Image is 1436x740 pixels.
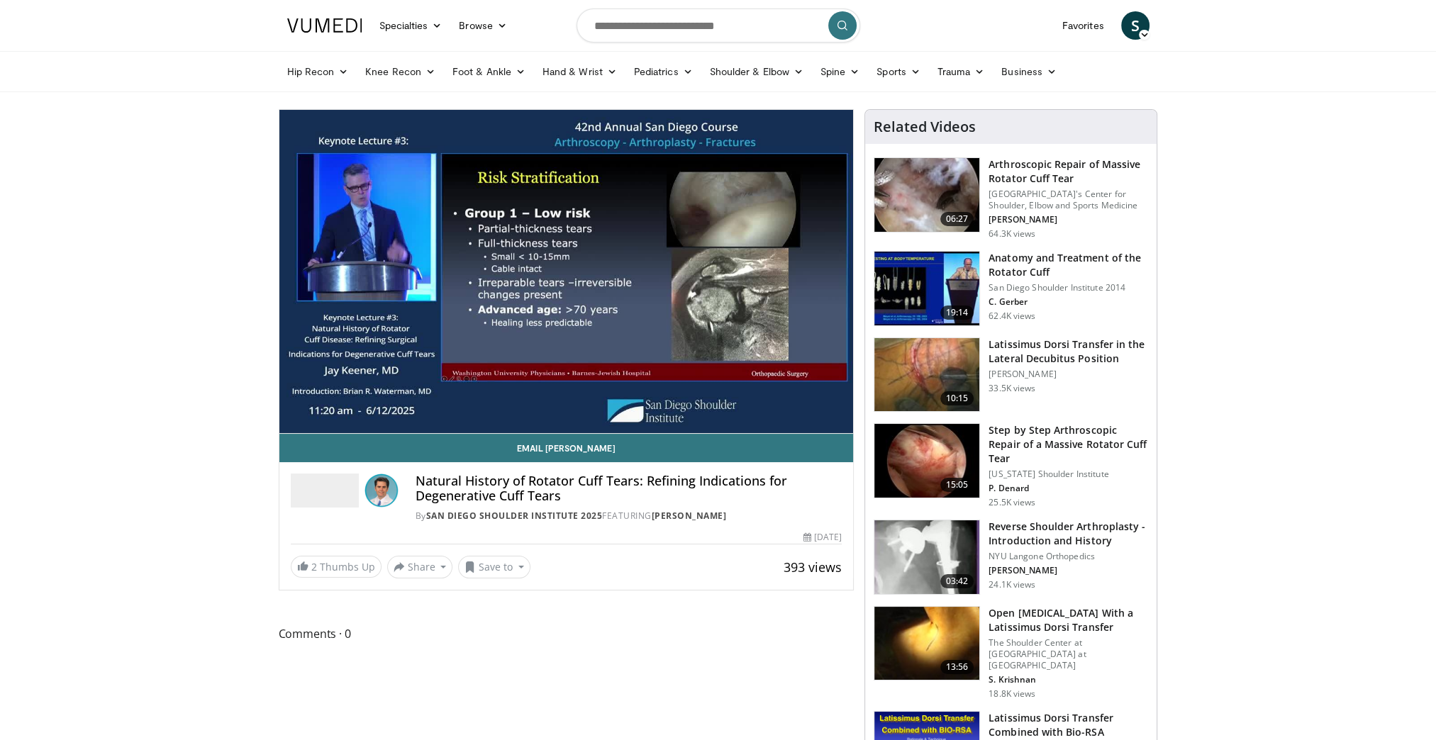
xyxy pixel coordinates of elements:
h3: Anatomy and Treatment of the Rotator Cuff [989,251,1148,279]
a: Business [993,57,1065,86]
img: zucker_4.png.150x105_q85_crop-smart_upscale.jpg [874,520,979,594]
p: 24.1K views [989,579,1035,590]
p: C. Gerber [989,296,1148,308]
span: 03:42 [940,574,974,588]
a: Knee Recon [357,57,444,86]
a: 10:15 Latissimus Dorsi Transfer in the Lateral Decubitus Position [PERSON_NAME] 33.5K views [874,337,1148,413]
a: Trauma [929,57,993,86]
a: 2 Thumbs Up [291,556,382,578]
p: [PERSON_NAME] [989,565,1148,576]
input: Search topics, interventions [577,9,860,43]
div: [DATE] [803,531,842,544]
img: 58008271-3059-4eea-87a5-8726eb53a503.150x105_q85_crop-smart_upscale.jpg [874,252,979,325]
a: 15:05 Step by Step Arthroscopic Repair of a Massive Rotator Cuff Tear [US_STATE] Shoulder Institu... [874,423,1148,508]
a: 06:27 Arthroscopic Repair of Massive Rotator Cuff Tear [GEOGRAPHIC_DATA]'s Center for Shoulder, E... [874,157,1148,240]
video-js: Video Player [279,110,854,434]
span: 393 views [784,559,842,576]
a: S [1121,11,1150,40]
p: 25.5K views [989,497,1035,508]
div: By FEATURING [416,510,842,522]
img: 38501_0000_3.png.150x105_q85_crop-smart_upscale.jpg [874,338,979,412]
p: [GEOGRAPHIC_DATA]'s Center for Shoulder, Elbow and Sports Medicine [989,189,1148,211]
a: Foot & Ankle [444,57,534,86]
p: NYU Langone Orthopedics [989,551,1148,562]
a: Specialties [371,11,451,40]
p: [PERSON_NAME] [989,369,1148,380]
img: 281021_0002_1.png.150x105_q85_crop-smart_upscale.jpg [874,158,979,232]
img: San Diego Shoulder Institute 2025 [291,473,359,508]
a: [PERSON_NAME] [652,510,727,522]
a: Browse [450,11,516,40]
button: Share [387,556,453,578]
p: [PERSON_NAME] [989,214,1148,225]
span: 2 [311,560,317,573]
span: 19:14 [940,305,974,320]
a: 19:14 Anatomy and Treatment of the Rotator Cuff San Diego Shoulder Institute 2014 C. Gerber 62.4K... [874,251,1148,326]
a: Shoulder & Elbow [701,57,812,86]
p: S. Krishnan [989,674,1148,685]
h3: Latissimus Dorsi Transfer Combined with Bio-RSA [989,711,1148,739]
a: Sports [868,57,929,86]
p: [US_STATE] Shoulder Institute [989,469,1148,480]
a: Pediatrics [625,57,701,86]
p: P. Denard [989,483,1148,494]
h3: Reverse Shoulder Arthroplasty - Introduction and History [989,520,1148,548]
button: Save to [458,556,530,578]
span: 13:56 [940,660,974,674]
a: 13:56 Open [MEDICAL_DATA] With a Latissimus Dorsi Transfer The Shoulder Center at [GEOGRAPHIC_DAT... [874,606,1148,700]
span: 10:15 [940,391,974,405]
a: Favorites [1054,11,1113,40]
span: Comments 0 [279,624,855,643]
p: 62.4K views [989,310,1035,322]
h4: Related Videos [874,118,976,135]
a: San Diego Shoulder Institute 2025 [426,510,603,522]
p: 33.5K views [989,383,1035,394]
span: 06:27 [940,212,974,226]
a: Spine [812,57,868,86]
h3: Open [MEDICAL_DATA] With a Latissimus Dorsi Transfer [989,606,1148,634]
a: Hand & Wrist [534,57,625,86]
img: 7cd5bdb9-3b5e-40f2-a8f4-702d57719c06.150x105_q85_crop-smart_upscale.jpg [874,424,979,498]
h3: Latissimus Dorsi Transfer in the Lateral Decubitus Position [989,337,1148,366]
a: Hip Recon [279,57,357,86]
h3: Arthroscopic Repair of Massive Rotator Cuff Tear [989,157,1148,186]
a: 03:42 Reverse Shoulder Arthroplasty - Introduction and History NYU Langone Orthopedics [PERSON_NA... [874,520,1148,595]
a: Email [PERSON_NAME] [279,434,854,462]
p: San Diego Shoulder Institute 2014 [989,282,1148,293]
img: 38772_0000_3.png.150x105_q85_crop-smart_upscale.jpg [874,607,979,680]
h4: Natural History of Rotator Cuff Tears: Refining Indications for Degenerative Cuff Tears [416,473,842,504]
img: VuMedi Logo [287,18,362,33]
span: 15:05 [940,478,974,492]
p: The Shoulder Center at [GEOGRAPHIC_DATA] at [GEOGRAPHIC_DATA] [989,637,1148,671]
h3: Step by Step Arthroscopic Repair of a Massive Rotator Cuff Tear [989,423,1148,466]
p: 18.8K views [989,688,1035,700]
img: Avatar [364,473,399,508]
p: 64.3K views [989,228,1035,240]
